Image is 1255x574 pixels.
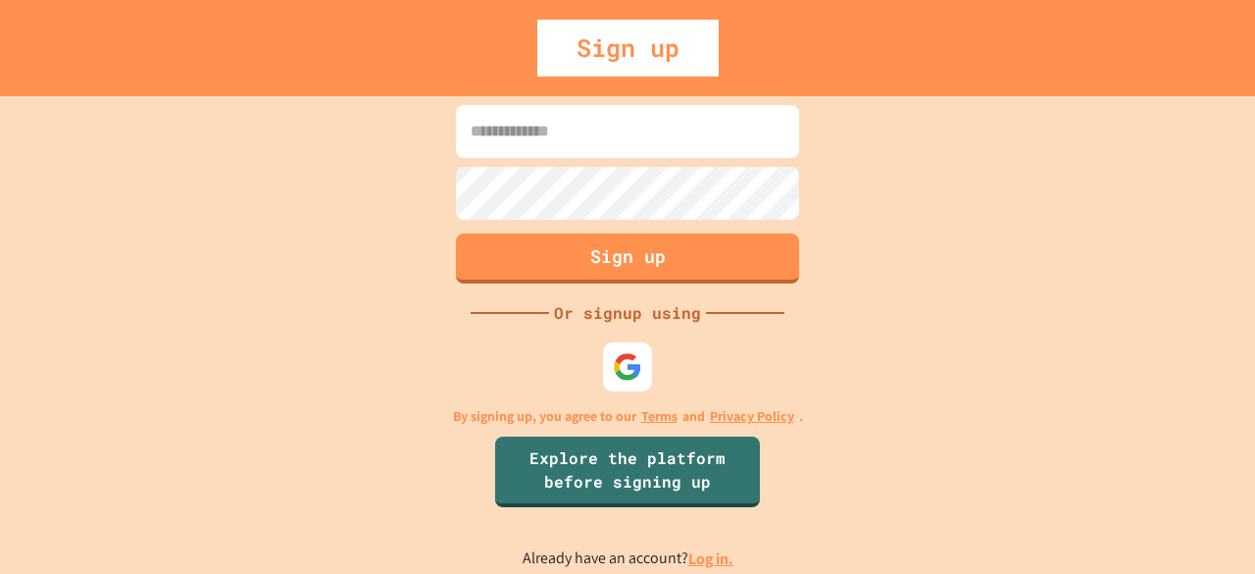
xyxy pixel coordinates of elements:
a: Log in. [688,548,733,569]
div: Sign up [537,20,719,77]
p: Already have an account? [523,547,733,571]
a: Terms [641,406,678,427]
p: By signing up, you agree to our and . [453,406,803,427]
a: Explore the platform before signing up [495,437,760,507]
div: Or signup using [549,301,706,325]
img: google-icon.svg [613,352,642,382]
a: Privacy Policy [710,406,794,427]
button: Sign up [456,234,799,284]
